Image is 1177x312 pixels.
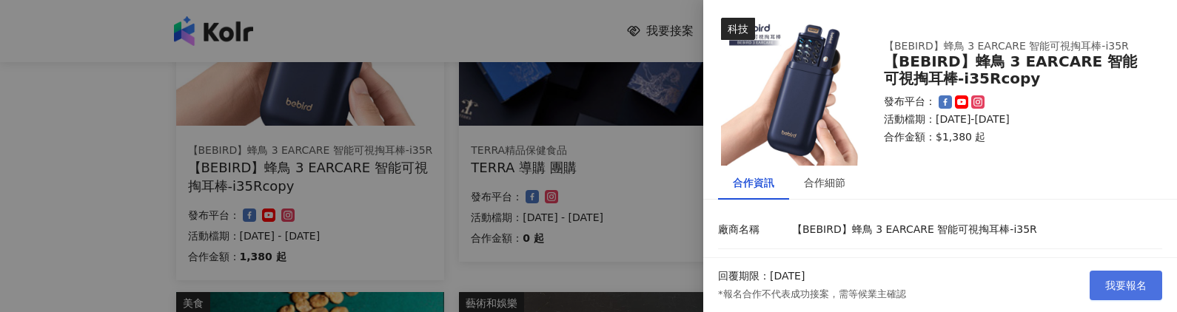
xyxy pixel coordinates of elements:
[884,112,1144,127] p: 活動檔期：[DATE]-[DATE]
[792,223,1155,237] p: 【BEBIRD】蜂鳥 3 EARCARE 智能可視掏耳棒-i35R
[721,18,755,40] div: 科技
[1105,279,1147,291] span: 我要報名
[884,95,936,109] p: 發布平台：
[718,223,785,237] p: 廠商名稱
[884,53,1144,87] div: 【BEBIRD】蜂鳥 3 EARCARE 智能可視掏耳棒-i35Rcopy
[804,174,845,191] div: 合作細節
[718,288,906,301] p: *報名合作不代表成功接案，需等候業主確認
[884,39,1144,54] div: 【BEBIRD】蜂鳥 3 EARCARE 智能可視掏耳棒-i35R
[733,174,774,191] div: 合作資訊
[884,130,1144,145] p: 合作金額： $1,380 起
[718,269,805,284] p: 回覆期限：[DATE]
[1090,271,1162,300] button: 我要報名
[721,18,869,166] img: 【BEBIRD】蜂鳥 3 EARCARE 智能可視掏耳棒-i35R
